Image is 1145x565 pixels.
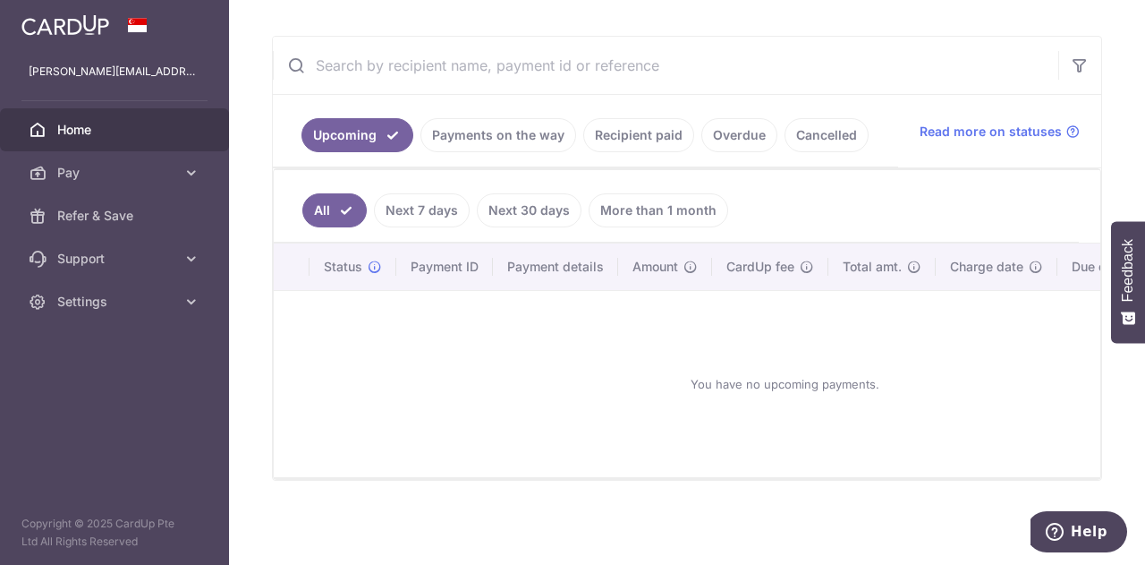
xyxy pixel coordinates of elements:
th: Payment ID [396,244,493,290]
span: Charge date [950,258,1023,276]
button: Feedback - Show survey [1111,221,1145,343]
a: Read more on statuses [920,123,1080,141]
p: [PERSON_NAME][EMAIL_ADDRESS][DOMAIN_NAME] [29,63,200,81]
span: Support [57,250,175,268]
a: Next 7 days [374,193,470,227]
span: Refer & Save [57,207,175,225]
span: Home [57,121,175,139]
input: Search by recipient name, payment id or reference [273,37,1058,94]
span: Due date [1072,258,1125,276]
span: Total amt. [843,258,902,276]
a: Cancelled [785,118,869,152]
a: Upcoming [301,118,413,152]
span: Amount [632,258,678,276]
a: More than 1 month [589,193,728,227]
a: All [302,193,367,227]
span: Feedback [1120,239,1136,302]
a: Next 30 days [477,193,581,227]
a: Recipient paid [583,118,694,152]
span: Status [324,258,362,276]
span: Read more on statuses [920,123,1062,141]
a: Overdue [701,118,777,152]
a: Payments on the way [420,118,576,152]
span: CardUp fee [726,258,794,276]
span: Pay [57,164,175,182]
th: Payment details [493,244,618,290]
iframe: Opens a widget where you can find more information [1030,511,1127,556]
span: Settings [57,293,175,311]
img: CardUp [21,14,109,36]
